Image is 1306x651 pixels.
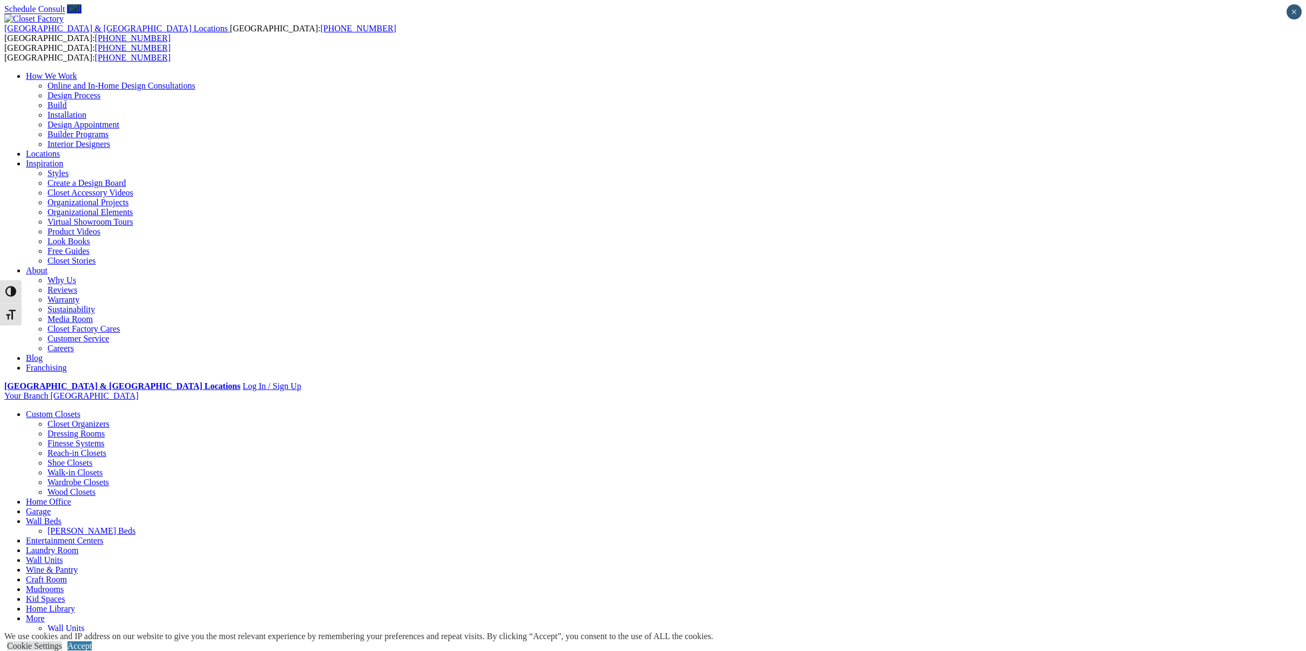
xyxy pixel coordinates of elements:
[95,33,171,43] a: [PHONE_NUMBER]
[26,585,64,594] a: Mudrooms
[26,497,71,506] a: Home Office
[48,314,93,324] a: Media Room
[26,149,60,158] a: Locations
[95,53,171,62] a: [PHONE_NUMBER]
[320,24,396,33] a: [PHONE_NUMBER]
[4,4,65,14] a: Schedule Consult
[48,198,128,207] a: Organizational Projects
[48,217,133,226] a: Virtual Showroom Tours
[48,276,76,285] a: Why Us
[48,120,119,129] a: Design Appointment
[48,139,110,149] a: Interior Designers
[26,565,78,574] a: Wine & Pantry
[26,536,104,545] a: Entertainment Centers
[48,487,96,496] a: Wood Closets
[4,24,230,33] a: [GEOGRAPHIC_DATA] & [GEOGRAPHIC_DATA] Locations
[48,448,106,458] a: Reach-in Closets
[4,391,48,400] span: Your Branch
[48,256,96,265] a: Closet Stories
[1287,4,1302,19] button: Close
[4,24,228,33] span: [GEOGRAPHIC_DATA] & [GEOGRAPHIC_DATA] Locations
[26,555,63,565] a: Wall Units
[4,14,64,24] img: Closet Factory
[48,178,126,187] a: Create a Design Board
[26,71,77,80] a: How We Work
[48,344,74,353] a: Careers
[26,546,78,555] a: Laundry Room
[50,391,138,400] span: [GEOGRAPHIC_DATA]
[26,159,63,168] a: Inspiration
[48,227,100,236] a: Product Videos
[48,237,90,246] a: Look Books
[48,458,92,467] a: Shoe Closets
[48,334,109,343] a: Customer Service
[48,100,67,110] a: Build
[48,130,109,139] a: Builder Programs
[26,614,45,623] a: More menu text will display only on big screen
[48,526,136,535] a: [PERSON_NAME] Beds
[48,623,84,633] a: Wall Units
[67,641,92,650] a: Accept
[67,4,82,14] a: Call
[48,305,95,314] a: Sustainability
[4,24,396,43] span: [GEOGRAPHIC_DATA]: [GEOGRAPHIC_DATA]:
[26,604,75,613] a: Home Library
[4,43,171,62] span: [GEOGRAPHIC_DATA]: [GEOGRAPHIC_DATA]:
[242,381,301,391] a: Log In / Sign Up
[95,43,171,52] a: [PHONE_NUMBER]
[48,188,133,197] a: Closet Accessory Videos
[26,594,65,603] a: Kid Spaces
[48,169,69,178] a: Styles
[48,439,104,448] a: Finesse Systems
[26,266,48,275] a: About
[26,410,80,419] a: Custom Closets
[48,207,133,217] a: Organizational Elements
[26,353,43,363] a: Blog
[4,381,240,391] a: [GEOGRAPHIC_DATA] & [GEOGRAPHIC_DATA] Locations
[7,641,62,650] a: Cookie Settings
[26,575,67,584] a: Craft Room
[48,324,120,333] a: Closet Factory Cares
[26,507,51,516] a: Garage
[48,429,105,438] a: Dressing Rooms
[26,516,62,526] a: Wall Beds
[48,419,110,428] a: Closet Organizers
[48,295,79,304] a: Warranty
[26,363,67,372] a: Franchising
[48,246,90,256] a: Free Guides
[48,91,100,100] a: Design Process
[48,81,195,90] a: Online and In-Home Design Consultations
[4,632,713,641] div: We use cookies and IP address on our website to give you the most relevant experience by remember...
[48,468,103,477] a: Walk-in Closets
[48,478,109,487] a: Wardrobe Closets
[48,110,86,119] a: Installation
[48,285,77,294] a: Reviews
[4,391,139,400] a: Your Branch [GEOGRAPHIC_DATA]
